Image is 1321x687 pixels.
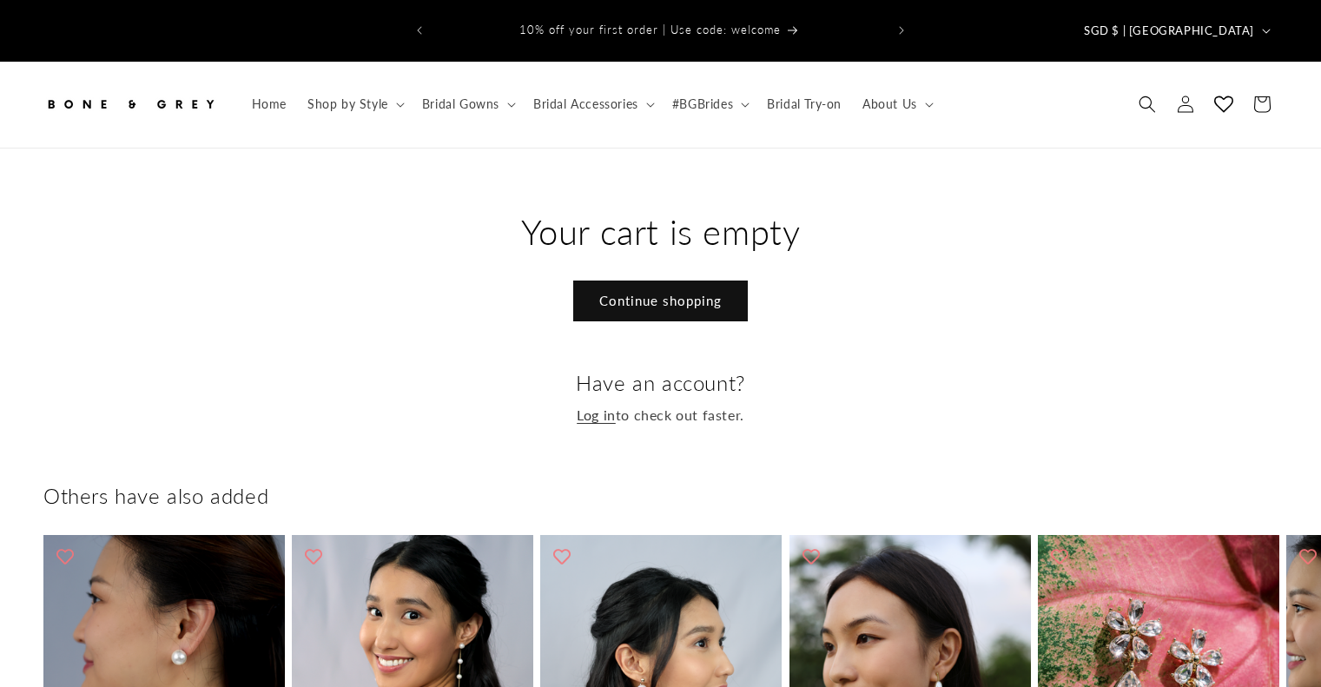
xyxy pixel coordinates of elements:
span: SGD $ | [GEOGRAPHIC_DATA] [1084,23,1254,40]
span: About Us [862,96,917,112]
img: Bone and Grey Bridal [43,85,217,123]
span: 10% off your first order | Use code: welcome [519,23,781,36]
button: Add to wishlist [296,539,331,574]
span: Home [252,96,287,112]
span: Bridal Try-on [767,96,842,112]
summary: #BGBrides [662,86,756,122]
button: Add to wishlist [794,539,829,574]
h2: Have an account? [43,369,1278,396]
button: Add to wishlist [1042,539,1077,574]
a: Home [241,86,297,122]
p: to check out faster. [43,403,1278,428]
summary: Bridal Accessories [523,86,662,122]
span: Bridal Accessories [533,96,638,112]
summary: Shop by Style [297,86,412,122]
span: Shop by Style [307,96,388,112]
span: #BGBrides [672,96,733,112]
a: Continue shopping [573,281,748,321]
summary: Search [1128,85,1166,123]
a: Bone and Grey Bridal [37,79,224,130]
button: Previous announcement [400,14,439,47]
h2: Others have also added [43,482,1278,509]
button: Add to wishlist [48,539,83,574]
summary: Bridal Gowns [412,86,523,122]
h1: Your cart is empty [43,209,1278,254]
button: Add to wishlist [545,539,579,574]
span: Bridal Gowns [422,96,499,112]
summary: About Us [852,86,941,122]
a: Log in [577,403,616,428]
button: SGD $ | [GEOGRAPHIC_DATA] [1073,14,1278,47]
button: Next announcement [882,14,921,47]
a: Bridal Try-on [756,86,852,122]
